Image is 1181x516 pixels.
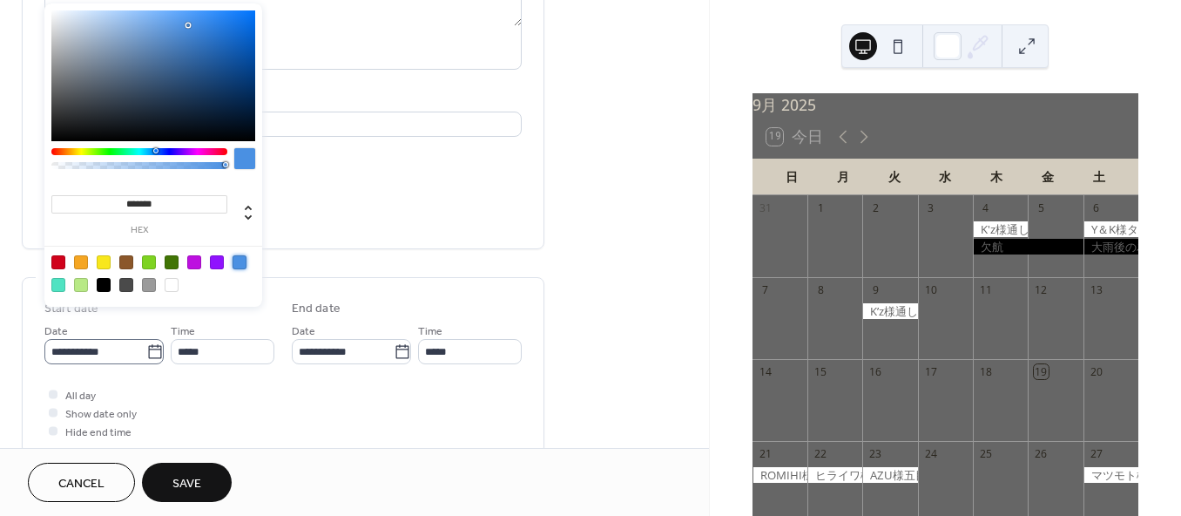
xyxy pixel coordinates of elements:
span: All day [65,387,96,405]
div: #FFFFFF [165,278,179,292]
button: Save [142,463,232,502]
div: 1 [813,200,828,215]
div: 月 [817,159,868,194]
div: #8B572A [119,255,133,269]
div: 2 [868,200,883,215]
div: #F8E71C [97,255,111,269]
div: 木 [971,159,1022,194]
div: 欠航 [973,239,1083,255]
div: #9B9B9B [142,278,156,292]
div: 22 [813,446,828,461]
span: Hide end time [65,424,132,442]
div: 19 [1034,364,1049,379]
div: K'z様通し便 [973,221,1028,237]
div: 21 [758,446,773,461]
div: #BD10E0 [187,255,201,269]
div: 25 [979,446,994,461]
div: 土 [1073,159,1124,194]
div: Location [44,91,518,109]
div: 10 [923,282,938,297]
div: 日 [766,159,818,194]
span: Time [171,322,195,341]
div: #4A4A4A [119,278,133,292]
div: 18 [979,364,994,379]
div: Start date [44,300,98,318]
div: Y＆K様タイラバ便 [1083,221,1138,237]
span: Date [44,322,68,341]
div: 火 [868,159,920,194]
div: 大雨後の為欠航 [1083,239,1138,255]
label: hex [51,226,227,235]
div: AZU様五目便 [862,467,917,483]
div: 23 [868,446,883,461]
div: #F5A623 [74,255,88,269]
span: Time [418,322,442,341]
div: K’z様通し便 [862,303,917,319]
div: 15 [813,364,828,379]
button: Cancel [28,463,135,502]
div: 24 [923,446,938,461]
div: ROMIHI様サワラ・太刀魚リレー [752,467,807,483]
div: #50E3C2 [51,278,65,292]
div: 4 [979,200,994,215]
div: #417505 [165,255,179,269]
div: ヒライワ様サワラ・鯛ラバ便 [807,467,862,483]
div: マツモト様タイラバ便 [1083,467,1138,483]
div: 金 [1022,159,1073,194]
div: #000000 [97,278,111,292]
div: 11 [979,282,994,297]
div: #9013FE [210,255,224,269]
div: #B8E986 [74,278,88,292]
div: #7ED321 [142,255,156,269]
div: 6 [1089,200,1103,215]
div: 14 [758,364,773,379]
div: #4A90E2 [233,255,246,269]
div: 8 [813,282,828,297]
div: 7 [758,282,773,297]
div: End date [292,300,341,318]
div: #D0021B [51,255,65,269]
span: Save [172,475,201,493]
div: 31 [758,200,773,215]
span: Cancel [58,475,105,493]
div: 9 [868,282,883,297]
span: Show date only [65,405,137,424]
div: 9月 2025 [752,93,1138,116]
div: 17 [923,364,938,379]
div: 16 [868,364,883,379]
div: 5 [1034,200,1049,215]
div: 3 [923,200,938,215]
div: 20 [1089,364,1103,379]
div: 26 [1034,446,1049,461]
div: 27 [1089,446,1103,461]
span: Date [292,322,315,341]
div: 13 [1089,282,1103,297]
div: 水 [920,159,971,194]
div: 12 [1034,282,1049,297]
